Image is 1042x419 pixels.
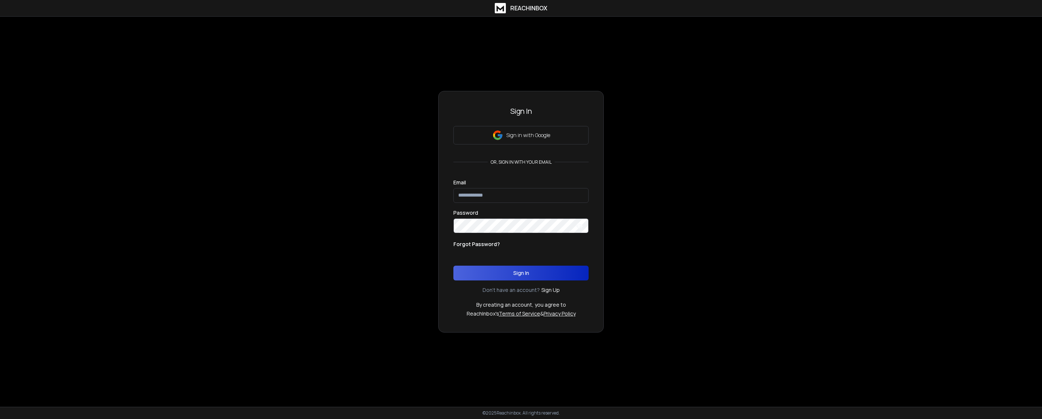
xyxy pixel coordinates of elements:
[467,310,576,317] p: ReachInbox's &
[476,301,566,309] p: By creating an account, you agree to
[483,286,540,294] p: Don't have an account?
[453,106,589,116] h3: Sign In
[495,3,547,13] a: ReachInbox
[506,132,550,139] p: Sign in with Google
[499,310,540,317] a: Terms of Service
[510,4,547,13] h1: ReachInbox
[544,310,576,317] a: Privacy Policy
[488,159,555,165] p: or, sign in with your email
[453,266,589,280] button: Sign In
[453,241,500,248] p: Forgot Password?
[495,3,506,13] img: logo
[453,126,589,144] button: Sign in with Google
[453,210,478,215] label: Password
[483,410,560,416] p: © 2025 Reachinbox. All rights reserved.
[453,180,466,185] label: Email
[541,286,560,294] a: Sign Up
